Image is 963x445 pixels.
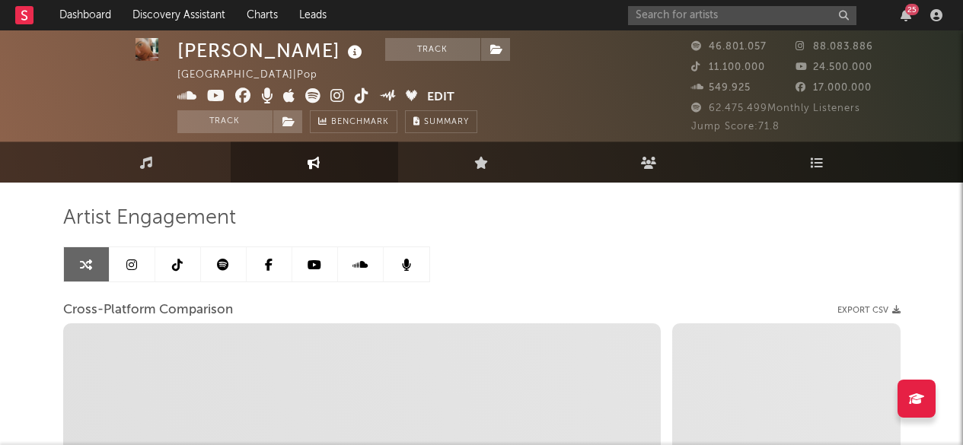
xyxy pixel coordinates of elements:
span: Summary [424,118,469,126]
span: 46.801.057 [691,42,767,52]
span: 24.500.000 [796,62,872,72]
span: Cross-Platform Comparison [63,301,233,319]
button: Export CSV [837,306,901,315]
span: 11.100.000 [691,62,765,72]
span: 88.083.886 [796,42,873,52]
span: Benchmark [331,113,389,132]
button: 25 [901,9,911,21]
div: [PERSON_NAME] [177,38,366,63]
span: 17.000.000 [796,83,872,93]
button: Track [177,110,273,133]
span: Artist Engagement [63,209,236,227]
button: Summary [405,110,477,133]
span: 549.925 [691,83,751,93]
div: 25 [905,4,919,15]
input: Search for artists [628,6,856,25]
button: Edit [427,88,454,107]
a: Benchmark [310,110,397,133]
div: [GEOGRAPHIC_DATA] | Pop [177,66,335,84]
span: Jump Score: 71.8 [691,122,780,132]
button: Track [385,38,480,61]
span: 62.475.499 Monthly Listeners [691,103,860,113]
